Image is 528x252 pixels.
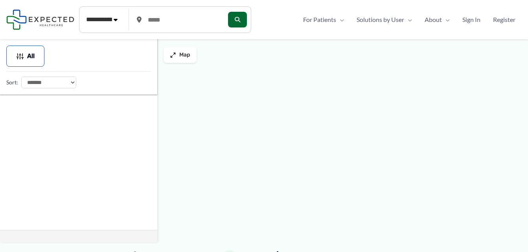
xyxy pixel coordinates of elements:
[404,14,412,26] span: Menu Toggle
[487,14,522,26] a: Register
[6,46,44,67] button: All
[6,9,74,29] img: Expected Healthcare Logo - side, dark font, small
[493,14,515,26] span: Register
[442,14,450,26] span: Menu Toggle
[425,14,442,26] span: About
[164,47,197,63] button: Map
[179,52,190,58] span: Map
[303,14,336,26] span: For Patients
[16,52,24,60] img: Filter
[456,14,487,26] a: Sign In
[350,14,418,26] a: Solutions by UserMenu Toggle
[418,14,456,26] a: AboutMenu Toggle
[297,14,350,26] a: For PatientsMenu Toggle
[170,52,176,58] img: Maximize
[462,14,480,26] span: Sign In
[27,53,35,59] span: All
[6,77,18,88] label: Sort:
[336,14,344,26] span: Menu Toggle
[357,14,404,26] span: Solutions by User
